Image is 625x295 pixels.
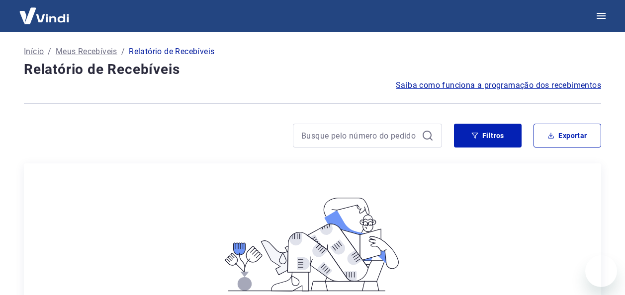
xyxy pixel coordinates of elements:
[301,128,418,143] input: Busque pelo número do pedido
[48,46,51,58] p: /
[24,46,44,58] a: Início
[534,124,601,147] button: Exportar
[56,46,117,58] a: Meus Recebíveis
[129,46,214,58] p: Relatório de Recebíveis
[585,255,617,287] iframe: Botão para abrir a janela de mensagens, conversa em andamento
[121,46,125,58] p: /
[396,79,601,91] a: Saiba como funciona a programação dos recebimentos
[12,0,77,31] img: Vindi
[454,124,522,147] button: Filtros
[24,60,601,79] h4: Relatório de Recebíveis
